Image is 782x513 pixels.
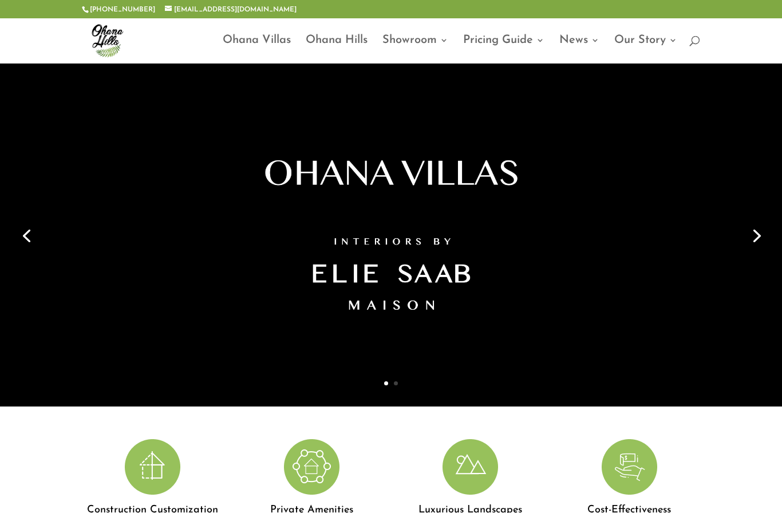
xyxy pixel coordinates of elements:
[306,36,368,63] a: Ohana Hills
[614,36,677,63] a: Our Story
[223,36,291,63] a: Ohana Villas
[463,36,544,63] a: Pricing Guide
[384,381,388,385] a: 1
[90,6,155,13] a: [PHONE_NUMBER]
[559,36,599,63] a: News
[165,6,297,13] a: [EMAIL_ADDRESS][DOMAIN_NAME]
[84,17,130,63] img: ohana-hills
[382,36,448,63] a: Showroom
[394,381,398,385] a: 2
